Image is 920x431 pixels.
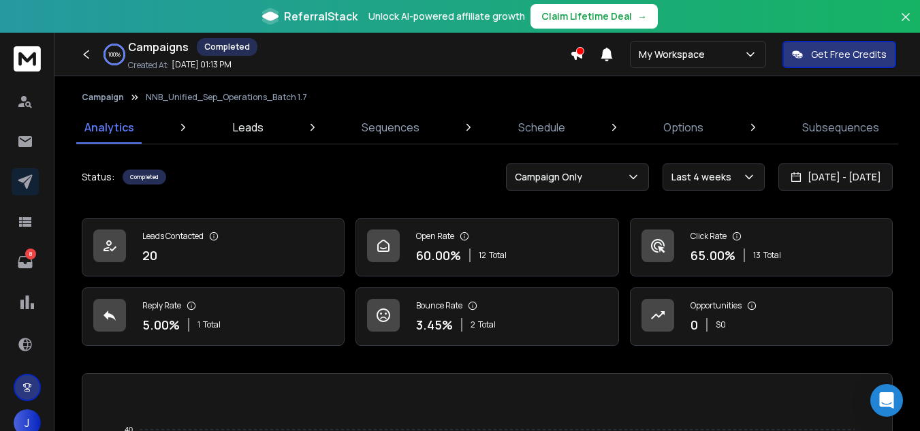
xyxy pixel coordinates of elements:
p: Last 4 weeks [671,170,737,184]
p: $ 0 [716,319,726,330]
p: Options [663,119,703,135]
a: 8 [12,249,39,276]
p: Open Rate [416,231,454,242]
span: Total [203,319,221,330]
p: Bounce Rate [416,300,462,311]
p: 20 [142,246,157,265]
p: Status: [82,170,114,184]
a: Opportunities0$0 [630,287,893,346]
a: Leads [225,111,272,144]
h1: Campaigns [128,39,189,55]
p: Created At: [128,60,169,71]
p: 65.00 % [691,246,735,265]
p: 0 [691,315,698,334]
span: 2 [471,319,475,330]
a: Options [655,111,712,144]
span: Total [763,250,781,261]
button: Claim Lifetime Deal→ [530,4,658,29]
a: Sequences [353,111,428,144]
p: [DATE] 01:13 PM [172,59,232,70]
a: Analytics [76,111,142,144]
p: 8 [25,249,36,259]
span: 1 [197,319,200,330]
p: Opportunities [691,300,742,311]
span: ReferralStack [284,8,358,25]
span: Total [489,250,507,261]
button: [DATE] - [DATE] [778,163,893,191]
button: Get Free Credits [782,41,896,68]
p: My Workspace [639,48,710,61]
p: 5.00 % [142,315,180,334]
p: 3.45 % [416,315,453,334]
a: Bounce Rate3.45%2Total [355,287,618,346]
p: Leads Contacted [142,231,204,242]
p: Subsequences [802,119,879,135]
a: Schedule [510,111,573,144]
div: Completed [123,170,166,185]
p: 60.00 % [416,246,461,265]
span: 12 [479,250,486,261]
a: Leads Contacted20 [82,218,345,276]
p: NNB_Unified_Sep_Operations_Batch 1.7 [146,92,307,103]
a: Open Rate60.00%12Total [355,218,618,276]
span: 13 [753,250,761,261]
p: Sequences [362,119,419,135]
div: Completed [197,38,257,56]
button: Campaign [82,92,124,103]
button: Close banner [897,8,915,41]
a: Reply Rate5.00%1Total [82,287,345,346]
p: Get Free Credits [811,48,887,61]
p: Analytics [84,119,134,135]
p: Unlock AI-powered affiliate growth [368,10,525,23]
p: Campaign Only [515,170,588,184]
p: Reply Rate [142,300,181,311]
p: Click Rate [691,231,727,242]
p: 100 % [108,50,121,59]
a: Click Rate65.00%13Total [630,218,893,276]
p: Schedule [518,119,565,135]
span: Total [478,319,496,330]
span: → [637,10,647,23]
p: Leads [233,119,264,135]
a: Subsequences [794,111,887,144]
div: Open Intercom Messenger [870,384,903,417]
